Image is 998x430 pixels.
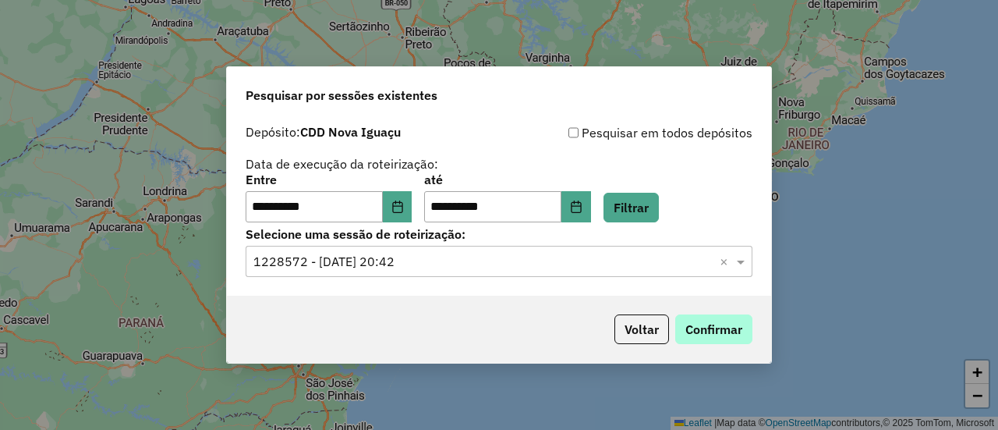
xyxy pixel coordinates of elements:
[561,191,591,222] button: Choose Date
[675,315,752,344] button: Confirmar
[300,124,401,140] strong: CDD Nova Iguaçu
[383,191,412,222] button: Choose Date
[424,170,590,189] label: até
[246,155,438,173] label: Data de execução da roteirização:
[499,123,752,142] div: Pesquisar em todos depósitos
[614,315,669,344] button: Voltar
[603,193,659,222] button: Filtrar
[720,252,733,271] span: Clear all
[246,170,412,189] label: Entre
[246,86,437,105] span: Pesquisar por sessões existentes
[246,225,752,243] label: Selecione uma sessão de roteirização:
[246,123,401,141] label: Depósito:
